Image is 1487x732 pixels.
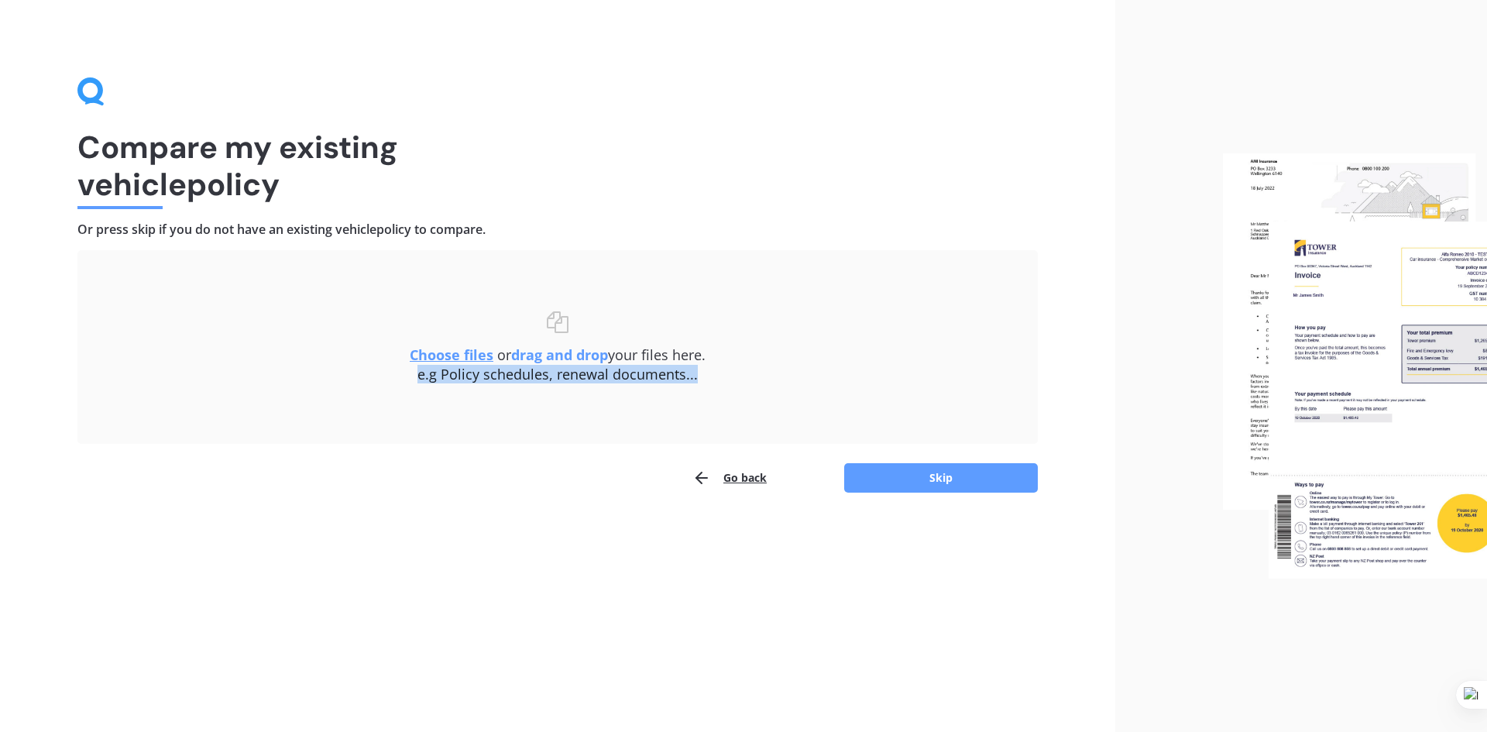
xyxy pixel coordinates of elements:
[844,463,1038,493] button: Skip
[108,366,1007,383] div: e.g Policy schedules, renewal documents...
[77,222,1038,238] h4: Or press skip if you do not have an existing vehicle policy to compare.
[692,462,767,493] button: Go back
[410,345,706,364] span: or your files here.
[1223,153,1487,579] img: files.webp
[410,345,493,364] u: Choose files
[511,345,608,364] b: drag and drop
[77,129,1038,203] h1: Compare my existing vehicle policy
